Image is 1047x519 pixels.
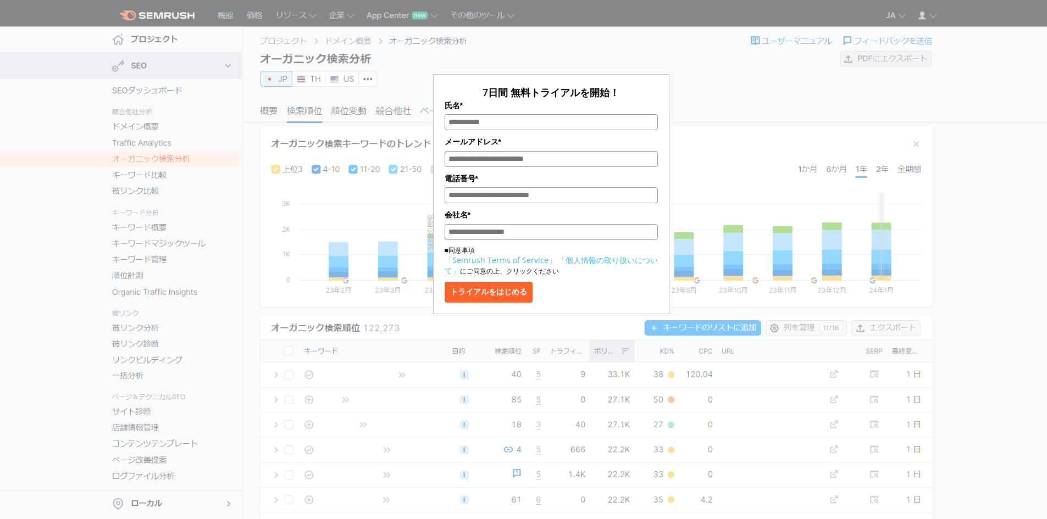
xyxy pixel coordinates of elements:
[483,86,619,99] span: 7日間 無料トライアルを開始！
[445,255,556,265] a: 「Semrush Terms of Service」
[445,136,658,148] label: メールアドレス*
[445,245,658,276] p: ■同意事項 にご同意の上、クリックください
[445,282,533,303] button: トライアルをはじめる
[445,255,658,276] a: 「個人情報の取り扱いについて」
[445,172,658,185] label: 電話番号*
